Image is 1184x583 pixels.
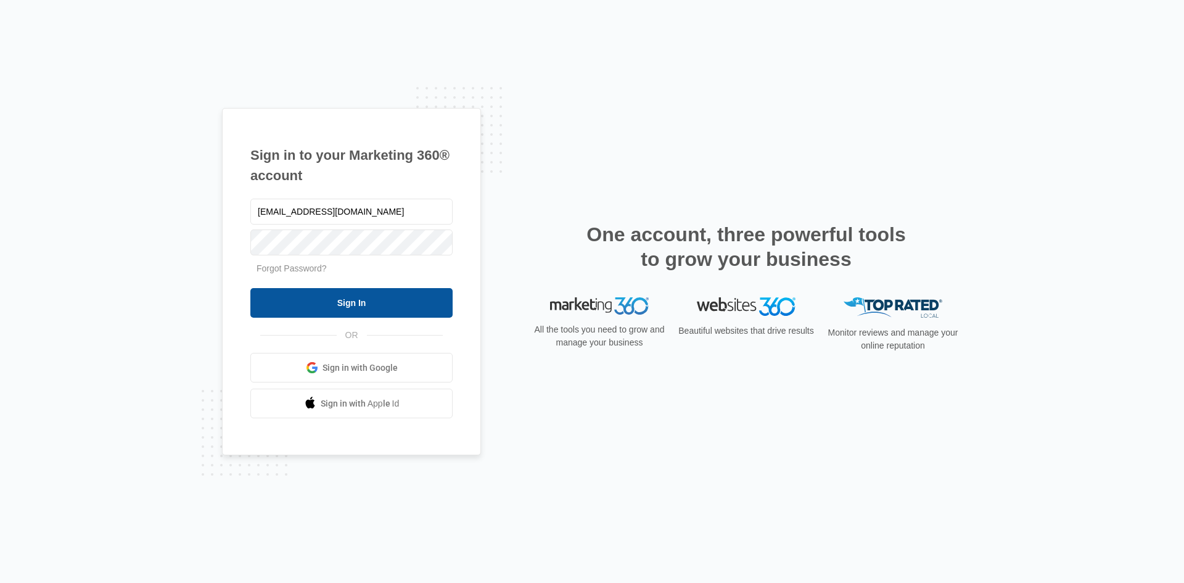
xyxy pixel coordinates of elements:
img: Top Rated Local [844,297,942,318]
p: All the tools you need to grow and manage your business [530,323,668,349]
p: Monitor reviews and manage your online reputation [824,326,962,352]
a: Sign in with Apple Id [250,389,453,418]
span: Sign in with Apple Id [321,397,400,410]
span: OR [337,329,367,342]
h2: One account, three powerful tools to grow your business [583,222,910,271]
input: Email [250,199,453,225]
img: Marketing 360 [550,297,649,315]
a: Forgot Password? [257,263,327,273]
input: Sign In [250,288,453,318]
p: Beautiful websites that drive results [677,325,815,337]
a: Sign in with Google [250,353,453,382]
span: Sign in with Google [323,362,398,374]
img: Websites 360 [697,297,795,315]
h1: Sign in to your Marketing 360® account [250,145,453,186]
